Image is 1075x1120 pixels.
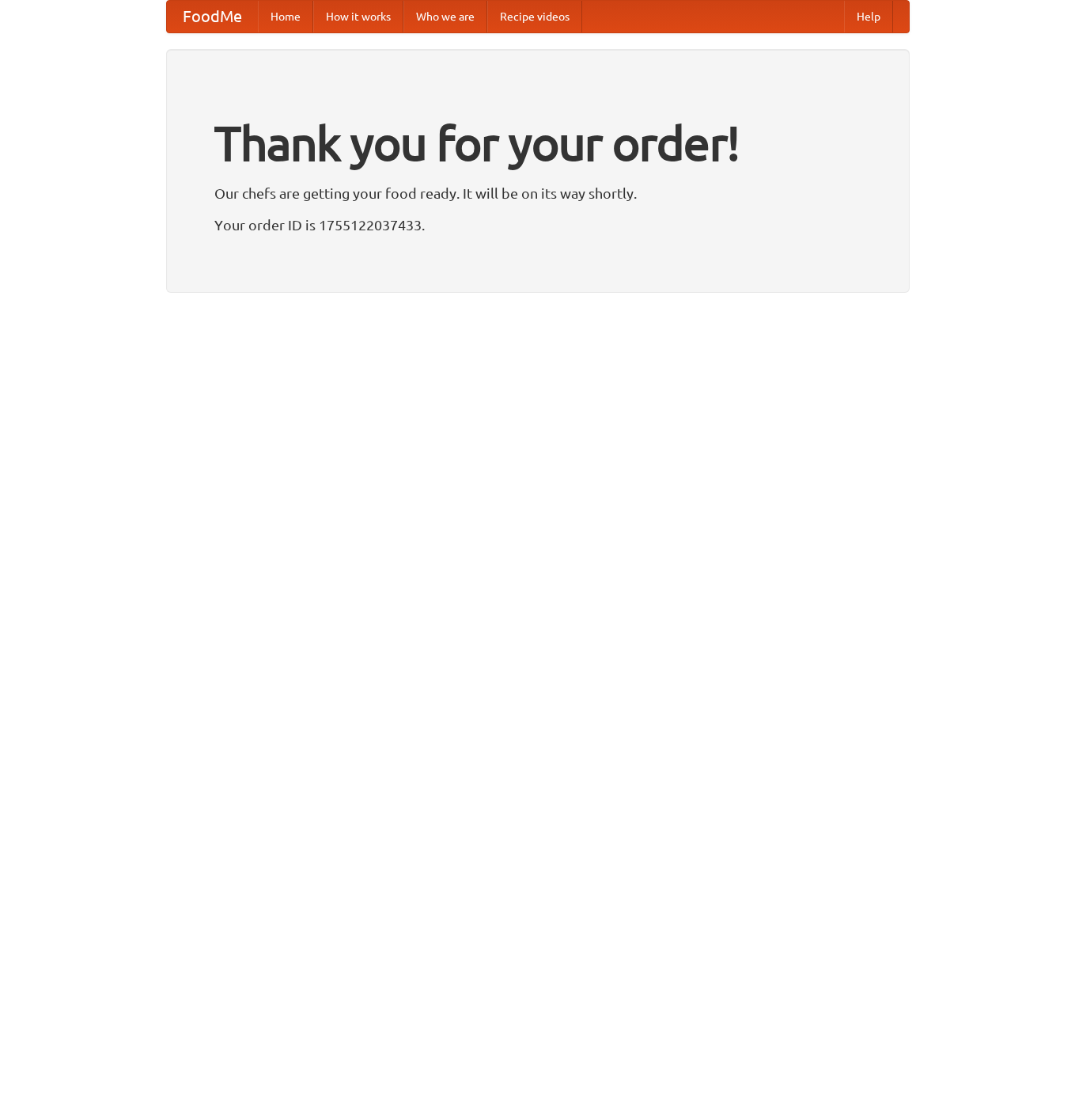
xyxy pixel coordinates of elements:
h1: Thank you for your order! [214,105,861,181]
a: How it works [313,1,403,32]
p: Your order ID is 1755122037433. [214,213,861,237]
p: Our chefs are getting your food ready. It will be on its way shortly. [214,181,861,205]
a: Who we are [403,1,487,32]
a: Home [258,1,313,32]
a: Recipe videos [487,1,582,32]
a: FoodMe [167,1,258,32]
a: Help [844,1,893,32]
